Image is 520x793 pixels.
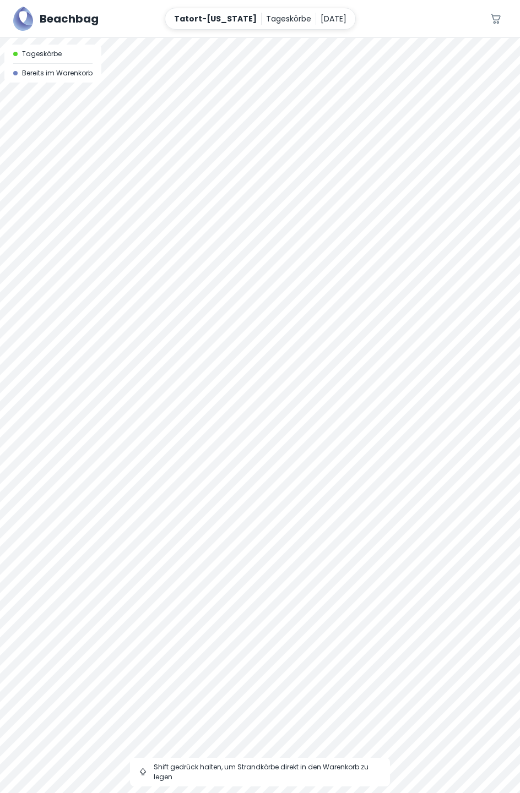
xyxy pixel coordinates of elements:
[174,13,257,25] p: Tatort-[US_STATE]
[154,762,381,782] span: Shift gedrück halten, um Strandkörbe direkt in den Warenkorb zu legen
[13,7,33,31] img: Beachbag
[321,13,346,25] p: [DATE]
[22,49,62,59] span: Tageskörbe
[266,13,311,25] p: Tageskörbe
[40,10,99,27] h5: Beachbag
[22,68,93,78] span: Bereits im Warenkorb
